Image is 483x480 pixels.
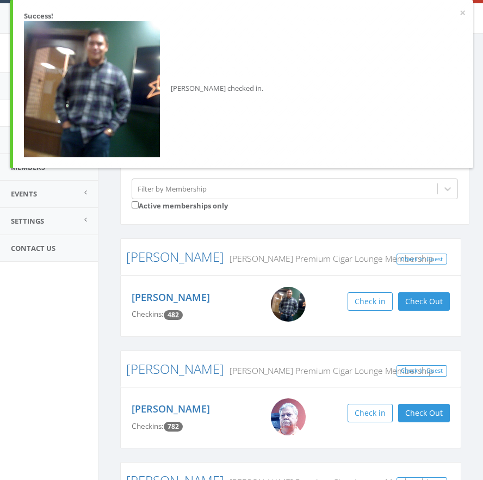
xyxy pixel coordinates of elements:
[24,21,160,157] img: James_Delosh_smNRLkE.png
[126,248,224,266] a: [PERSON_NAME]
[138,183,207,194] div: Filter by Membership
[132,421,164,431] span: Checkins:
[132,199,228,211] label: Active memberships only
[460,8,466,19] button: ×
[224,365,434,377] small: [PERSON_NAME] Premium Cigar Lounge Membership
[398,404,450,422] button: Check Out
[11,162,45,172] span: Members
[348,404,393,422] button: Check in
[24,21,462,157] div: [PERSON_NAME] checked in.
[397,254,447,265] a: Check In Guest
[132,309,164,319] span: Checkins:
[271,287,306,322] img: James_Delosh_smNRLkE.png
[224,253,434,264] small: [PERSON_NAME] Premium Cigar Lounge Membership
[24,11,462,21] div: Success!
[126,360,224,378] a: [PERSON_NAME]
[11,189,37,199] span: Events
[132,291,210,304] a: [PERSON_NAME]
[132,201,139,208] input: Active memberships only
[398,292,450,311] button: Check Out
[271,398,306,435] img: Big_Mike.jpg
[11,243,55,253] span: Contact Us
[11,216,44,226] span: Settings
[132,402,210,415] a: [PERSON_NAME]
[164,422,183,432] span: Checkin count
[397,365,447,377] a: Check In Guest
[164,310,183,320] span: Checkin count
[348,292,393,311] button: Check in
